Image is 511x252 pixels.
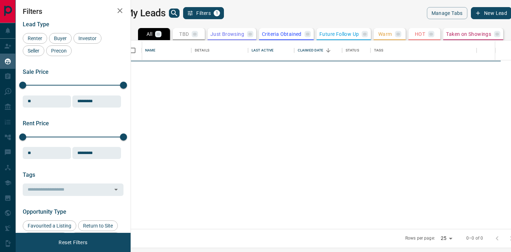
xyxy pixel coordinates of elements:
div: Details [195,40,209,60]
p: 0–0 of 0 [466,235,483,241]
div: Status [346,40,359,60]
div: Claimed Date [298,40,324,60]
p: All [147,32,152,37]
button: Filters1 [183,7,224,19]
span: Tags [23,171,35,178]
h2: Filters [23,7,123,16]
h1: My Leads [125,7,166,19]
button: Reset Filters [54,236,92,248]
div: Details [191,40,248,60]
span: 1 [214,11,219,16]
span: Buyer [51,35,69,41]
div: Last Active [252,40,274,60]
div: Renter [23,33,47,44]
p: HOT [415,32,425,37]
span: Lead Type [23,21,49,28]
p: Taken on Showings [446,32,491,37]
span: Investor [76,35,99,41]
div: Buyer [49,33,72,44]
span: Precon [49,48,69,54]
span: Rent Price [23,120,49,127]
p: Rows per page: [405,235,435,241]
div: Favourited a Listing [23,220,76,231]
p: Warm [378,32,392,37]
div: 25 [438,233,455,243]
button: Sort [323,45,333,55]
span: Renter [25,35,45,41]
div: Seller [23,45,44,56]
div: Precon [46,45,72,56]
button: Manage Tabs [427,7,467,19]
span: Seller [25,48,42,54]
button: Open [111,185,121,195]
span: Return to Site [81,223,115,229]
div: Name [145,40,156,60]
div: Claimed Date [294,40,342,60]
span: Sale Price [23,69,49,75]
p: Just Browsing [210,32,244,37]
p: TBD [179,32,189,37]
p: Future Follow Up [319,32,359,37]
div: Name [142,40,191,60]
div: Return to Site [78,220,118,231]
div: Last Active [248,40,294,60]
span: Favourited a Listing [25,223,74,229]
p: Criteria Obtained [262,32,302,37]
button: search button [169,9,180,18]
div: Investor [73,33,101,44]
div: Tags [370,40,477,60]
div: Tags [374,40,384,60]
div: Status [342,40,370,60]
span: Opportunity Type [23,208,66,215]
